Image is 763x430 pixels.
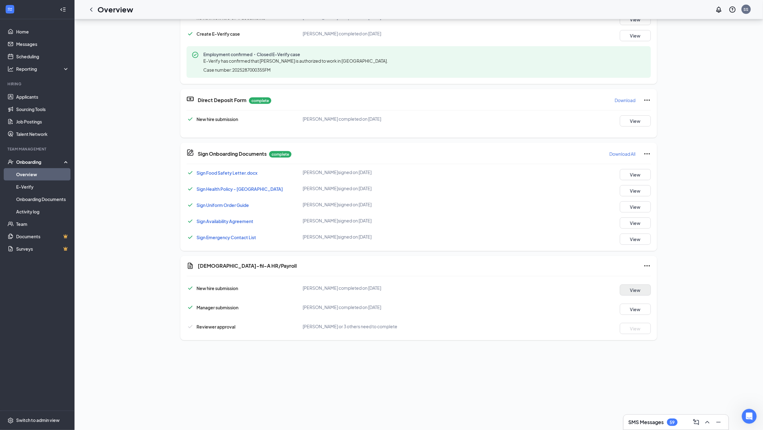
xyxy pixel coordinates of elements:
span: [PERSON_NAME] completed on [DATE] [303,31,381,36]
p: complete [269,151,291,158]
div: Switch to admin view [16,418,60,424]
h3: SMS Messages [629,419,664,426]
span: [PERSON_NAME] or 3 others need to complete [303,324,397,329]
button: View [620,234,651,245]
svg: Ellipses [643,262,651,270]
span: Employment confirmed・Closed E-Verify case [203,51,391,57]
svg: WorkstreamLogo [7,6,13,12]
svg: CompanyDocumentIcon [187,149,194,156]
svg: ChevronUp [704,419,711,426]
p: Download [615,97,636,103]
a: Overview [16,168,69,181]
a: E-Verify [16,181,69,193]
h5: [DEMOGRAPHIC_DATA]-fil-A HR/Payroll [198,262,297,269]
a: Applicants [16,91,69,103]
div: [PERSON_NAME] signed on [DATE] [303,217,458,224]
div: [PERSON_NAME] signed on [DATE] [303,201,458,208]
svg: Collapse [60,7,66,13]
svg: Checkmark [187,169,194,177]
div: [PERSON_NAME] signed on [DATE] [303,234,458,240]
svg: Checkmark [187,284,194,292]
a: SurveysCrown [16,243,69,255]
span: E-Verify has confirmed that [PERSON_NAME] is authorized to work in [GEOGRAPHIC_DATA]. [203,58,388,64]
svg: Document [187,262,194,270]
svg: Checkmark [187,185,194,193]
iframe: Intercom live chat [742,409,757,424]
svg: Analysis [7,66,14,72]
div: Reporting [16,66,70,72]
button: View [620,115,651,127]
svg: ChevronLeft [88,6,95,13]
svg: Checkmark [187,323,194,330]
a: Job Postings [16,115,69,128]
span: New hire submission [196,285,238,291]
div: SS [744,7,749,12]
a: Sign Uniform Order Guide [196,202,249,208]
a: Sourcing Tools [16,103,69,115]
div: [PERSON_NAME] signed on [DATE] [303,185,458,191]
svg: UserCheck [7,159,14,165]
a: Activity log [16,205,69,218]
button: View [620,14,651,25]
h1: Overview [97,4,133,15]
svg: Ellipses [643,96,651,104]
button: View [620,169,651,180]
svg: Checkmark [187,30,194,38]
button: View [620,30,651,41]
svg: ComposeMessage [693,419,700,426]
button: View [620,284,651,296]
p: complete [249,97,271,104]
a: Onboarding Documents [16,193,69,205]
span: [PERSON_NAME] completed on [DATE] [303,116,381,122]
span: [PERSON_NAME] completed on [DATE] [303,304,381,310]
a: Sign Emergency Contact List [196,235,256,240]
a: Sign Availability Agreement [196,218,253,224]
button: View [620,201,651,213]
div: 59 [670,420,675,425]
svg: Minimize [715,419,722,426]
svg: Checkmark [187,201,194,209]
svg: CheckmarkCircle [192,51,199,59]
button: View [620,304,651,315]
span: Create E-Verify case [196,31,240,37]
span: Manager submission [196,305,238,310]
a: Sign Health Policy - [GEOGRAPHIC_DATA] [196,186,283,192]
svg: QuestionInfo [729,6,736,13]
a: Team [16,218,69,230]
div: Onboarding [16,159,64,165]
svg: Notifications [715,6,723,13]
svg: DirectDepositIcon [187,95,194,103]
svg: Checkmark [187,217,194,225]
h5: Sign Onboarding Documents [198,150,267,157]
button: Download [615,95,636,105]
svg: Settings [7,418,14,424]
p: Download All [610,151,636,157]
div: Hiring [7,81,68,87]
a: Scheduling [16,50,69,63]
a: Home [16,25,69,38]
button: ChevronUp [702,417,712,427]
a: DocumentsCrown [16,230,69,243]
button: View [620,323,651,334]
a: Messages [16,38,69,50]
button: View [620,185,651,196]
span: New hire submission [196,116,238,122]
div: [PERSON_NAME] signed on [DATE] [303,169,458,175]
span: Case number: 2025287000355FM [203,67,271,73]
svg: Checkmark [187,304,194,311]
button: Minimize [714,417,724,427]
h5: Direct Deposit Form [198,97,246,104]
span: [PERSON_NAME] completed on [DATE] [303,285,381,291]
button: Download All [609,149,636,159]
span: Reviewer approval [196,324,235,329]
a: Sign Food Safety Letter.docx [196,170,257,176]
button: View [620,217,651,229]
div: Team Management [7,146,68,152]
svg: Checkmark [187,234,194,241]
